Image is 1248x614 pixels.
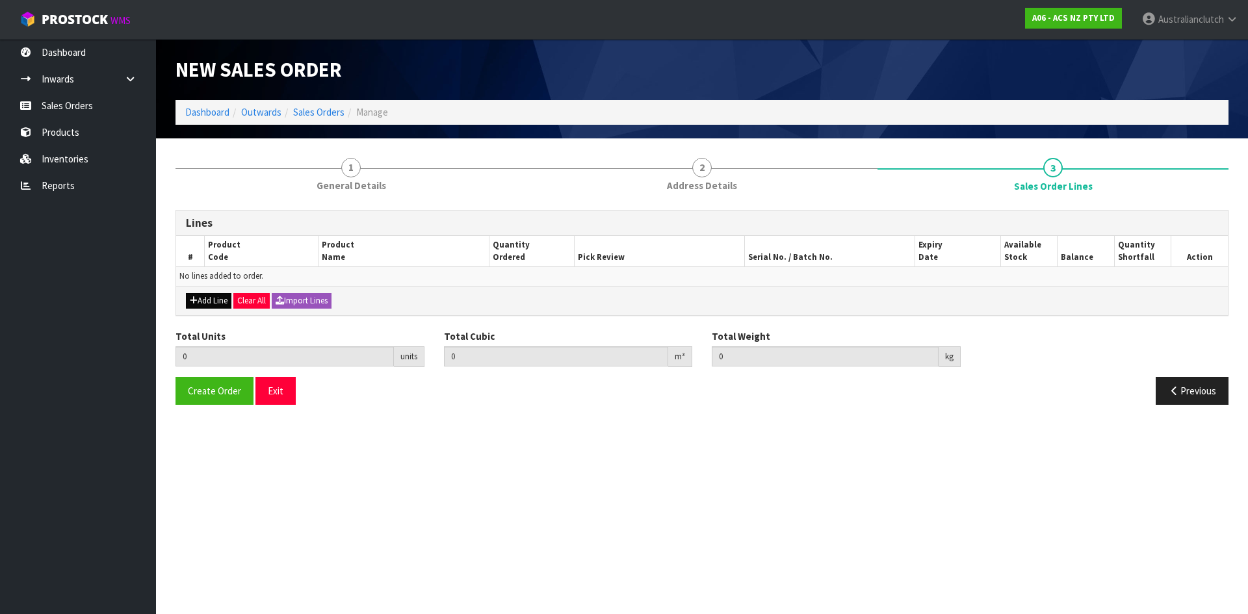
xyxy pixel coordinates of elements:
[188,385,241,397] span: Create Order
[1000,236,1057,266] th: Available Stock
[668,346,692,367] div: m³
[255,377,296,405] button: Exit
[712,329,770,343] label: Total Weight
[176,236,205,266] th: #
[1156,377,1228,405] button: Previous
[241,106,281,118] a: Outwards
[272,293,331,309] button: Import Lines
[356,106,388,118] span: Manage
[692,158,712,177] span: 2
[186,217,1218,229] h3: Lines
[444,329,495,343] label: Total Cubic
[186,293,231,309] button: Add Line
[667,179,737,192] span: Address Details
[185,106,229,118] a: Dashboard
[745,236,915,266] th: Serial No. / Batch No.
[574,236,744,266] th: Pick Review
[205,236,318,266] th: Product Code
[1158,13,1224,25] span: Australianclutch
[175,346,394,366] input: Total Units
[712,346,939,366] input: Total Weight
[175,57,342,83] span: New Sales Order
[915,236,1000,266] th: Expiry Date
[317,179,386,192] span: General Details
[1114,236,1171,266] th: Quantity Shortfall
[176,267,1228,286] td: No lines added to order.
[233,293,270,309] button: Clear All
[293,106,344,118] a: Sales Orders
[1014,179,1093,193] span: Sales Order Lines
[1032,12,1115,23] strong: A06 - ACS NZ PTY LTD
[394,346,424,367] div: units
[1058,236,1114,266] th: Balance
[1171,236,1228,266] th: Action
[939,346,961,367] div: kg
[110,14,131,27] small: WMS
[444,346,669,366] input: Total Cubic
[175,377,253,405] button: Create Order
[42,11,108,28] span: ProStock
[489,236,574,266] th: Quantity Ordered
[341,158,361,177] span: 1
[1043,158,1063,177] span: 3
[175,329,226,343] label: Total Units
[175,200,1228,415] span: Sales Order Lines
[318,236,489,266] th: Product Name
[19,11,36,27] img: cube-alt.png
